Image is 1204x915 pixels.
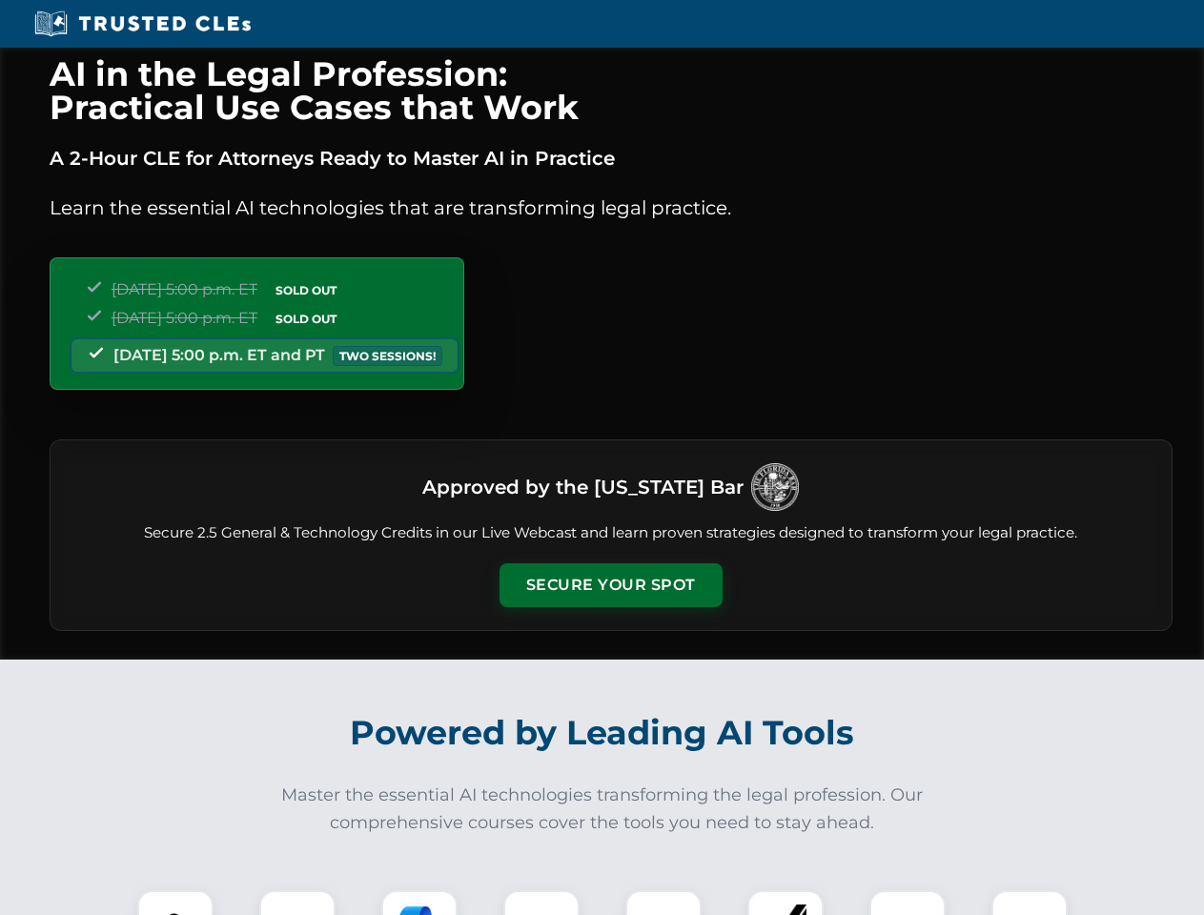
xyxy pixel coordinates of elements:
span: [DATE] 5:00 p.m. ET [112,280,257,298]
span: SOLD OUT [269,280,343,300]
span: SOLD OUT [269,309,343,329]
p: Learn the essential AI technologies that are transforming legal practice. [50,193,1173,223]
span: [DATE] 5:00 p.m. ET [112,309,257,327]
img: Trusted CLEs [29,10,256,38]
h3: Approved by the [US_STATE] Bar [422,470,744,504]
img: Logo [751,463,799,511]
h1: AI in the Legal Profession: Practical Use Cases that Work [50,57,1173,124]
p: Master the essential AI technologies transforming the legal profession. Our comprehensive courses... [269,782,936,837]
button: Secure Your Spot [500,563,723,607]
h2: Powered by Leading AI Tools [74,700,1131,766]
p: Secure 2.5 General & Technology Credits in our Live Webcast and learn proven strategies designed ... [73,522,1149,544]
p: A 2-Hour CLE for Attorneys Ready to Master AI in Practice [50,143,1173,173]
